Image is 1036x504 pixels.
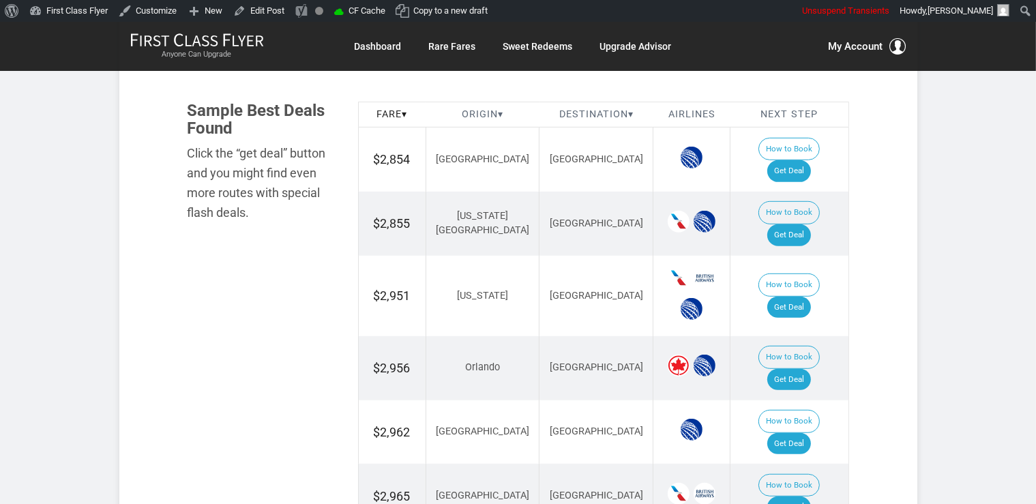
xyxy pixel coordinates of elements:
[628,108,634,120] span: ▾
[402,108,407,120] span: ▾
[436,210,529,236] span: [US_STATE][GEOGRAPHIC_DATA]
[758,201,820,224] button: How to Book
[550,218,643,229] span: [GEOGRAPHIC_DATA]
[465,361,500,373] span: Orlando
[767,433,811,455] a: Get Deal
[758,138,820,161] button: How to Book
[436,490,529,501] span: [GEOGRAPHIC_DATA]
[550,426,643,437] span: [GEOGRAPHIC_DATA]
[758,273,820,297] button: How to Book
[130,33,264,47] img: First Class Flyer
[681,298,702,320] span: United
[539,102,653,128] th: Destination
[457,290,508,301] span: [US_STATE]
[436,153,529,165] span: [GEOGRAPHIC_DATA]
[681,419,702,441] span: United
[758,474,820,497] button: How to Book
[829,38,906,55] button: My Account
[550,153,643,165] span: [GEOGRAPHIC_DATA]
[374,216,411,231] span: $2,855
[429,34,476,59] a: Rare Fares
[681,147,702,168] span: United
[928,5,993,16] span: [PERSON_NAME]
[668,355,690,376] span: Air Canada
[694,355,715,376] span: United
[767,369,811,391] a: Get Deal
[355,34,402,59] a: Dashboard
[550,290,643,301] span: [GEOGRAPHIC_DATA]
[802,5,889,16] span: Unsuspend Transients
[600,34,672,59] a: Upgrade Advisor
[550,361,643,373] span: [GEOGRAPHIC_DATA]
[668,267,690,289] span: American Airlines
[188,144,338,222] div: Click the “get deal” button and you might find even more routes with special flash deals.
[758,346,820,369] button: How to Book
[358,102,426,128] th: Fare
[730,102,848,128] th: Next Step
[694,267,715,289] span: British Airways
[188,102,338,138] h3: Sample Best Deals Found
[374,361,411,375] span: $2,956
[653,102,730,128] th: Airlines
[758,410,820,433] button: How to Book
[767,160,811,182] a: Get Deal
[436,426,529,437] span: [GEOGRAPHIC_DATA]
[130,33,264,60] a: First Class FlyerAnyone Can Upgrade
[668,211,690,233] span: American Airlines
[503,34,573,59] a: Sweet Redeems
[767,224,811,246] a: Get Deal
[426,102,539,128] th: Origin
[829,38,883,55] span: My Account
[374,425,411,439] span: $2,962
[374,152,411,166] span: $2,854
[498,108,503,120] span: ▾
[767,297,811,318] a: Get Deal
[550,490,643,501] span: [GEOGRAPHIC_DATA]
[130,50,264,59] small: Anyone Can Upgrade
[374,288,411,303] span: $2,951
[694,211,715,233] span: United
[374,489,411,503] span: $2,965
